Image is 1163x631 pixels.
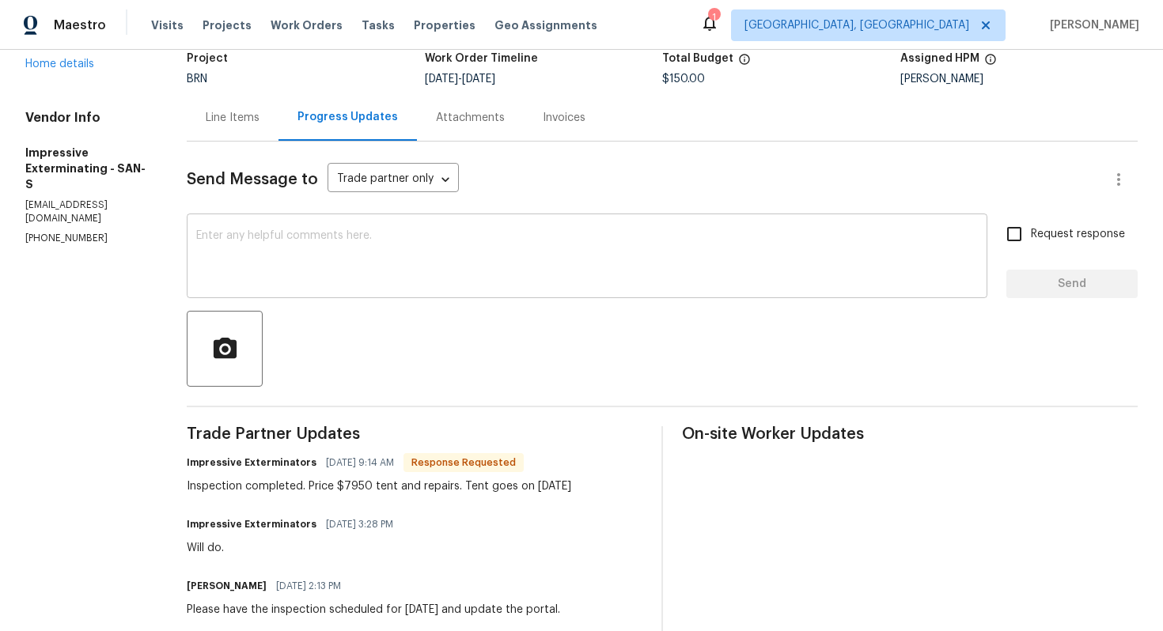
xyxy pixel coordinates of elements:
[662,74,705,85] span: $150.00
[206,110,259,126] div: Line Items
[425,74,495,85] span: -
[1031,226,1125,243] span: Request response
[1044,17,1139,33] span: [PERSON_NAME]
[151,17,184,33] span: Visits
[25,145,149,192] h5: Impressive Exterminating - SAN-S
[900,74,1138,85] div: [PERSON_NAME]
[187,578,267,594] h6: [PERSON_NAME]
[276,578,341,594] span: [DATE] 2:13 PM
[187,172,318,187] span: Send Message to
[425,53,538,64] h5: Work Order Timeline
[54,17,106,33] span: Maestro
[297,109,398,125] div: Progress Updates
[271,17,343,33] span: Work Orders
[187,455,316,470] h6: Impressive Exterminators
[25,59,94,70] a: Home details
[187,74,207,85] span: BRN
[203,17,252,33] span: Projects
[708,9,719,25] div: 1
[362,20,395,31] span: Tasks
[543,110,585,126] div: Invoices
[984,53,997,74] span: The hpm assigned to this work order.
[744,17,969,33] span: [GEOGRAPHIC_DATA], [GEOGRAPHIC_DATA]
[425,74,458,85] span: [DATE]
[25,232,149,245] p: [PHONE_NUMBER]
[900,53,979,64] h5: Assigned HPM
[328,167,459,193] div: Trade partner only
[662,53,733,64] h5: Total Budget
[326,516,393,532] span: [DATE] 3:28 PM
[187,516,316,532] h6: Impressive Exterminators
[738,53,751,74] span: The total cost of line items that have been proposed by Opendoor. This sum includes line items th...
[462,74,495,85] span: [DATE]
[25,198,149,225] p: [EMAIL_ADDRESS][DOMAIN_NAME]
[187,53,228,64] h5: Project
[326,455,394,470] span: [DATE] 9:14 AM
[187,540,403,556] div: Will do.
[494,17,597,33] span: Geo Assignments
[25,110,149,126] h4: Vendor Info
[187,478,571,494] div: Inspection completed. Price $7950 tent and repairs. Tent goes on [DATE]
[187,426,642,442] span: Trade Partner Updates
[682,426,1138,442] span: On-site Worker Updates
[414,17,475,33] span: Properties
[405,455,522,470] span: Response Requested
[436,110,505,126] div: Attachments
[187,602,560,618] div: Please have the inspection scheduled for [DATE] and update the portal.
